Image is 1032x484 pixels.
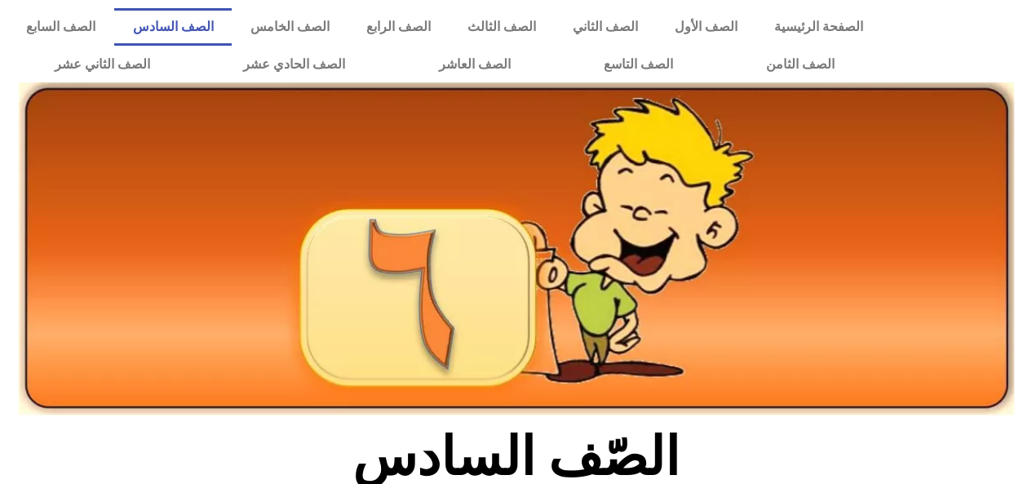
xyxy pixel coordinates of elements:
a: الصف الحادي عشر [197,46,392,83]
a: الصف الثامن [720,46,881,83]
a: الصف العاشر [392,46,557,83]
a: الصف الثالث [449,8,554,46]
a: الصف الثاني عشر [8,46,197,83]
a: الصف السادس [114,8,232,46]
a: الصف الخامس [232,8,348,46]
a: الصف التاسع [557,46,720,83]
a: الصف الرابع [348,8,449,46]
a: الصف الأول [656,8,755,46]
a: الصفحة الرئيسية [755,8,881,46]
a: الصف السابع [8,8,114,46]
a: الصف الثاني [554,8,656,46]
